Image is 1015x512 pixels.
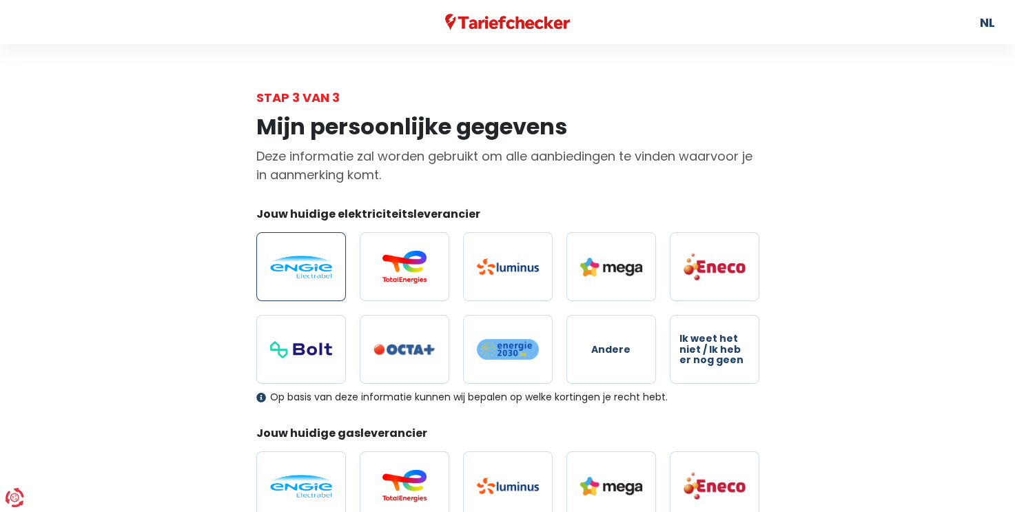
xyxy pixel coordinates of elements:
[373,344,435,356] img: Octa+
[256,391,759,403] div: Op basis van deze informatie kunnen wij bepalen op welke kortingen je recht hebt.
[477,478,539,494] img: Luminus
[256,114,759,140] h1: Mijn persoonlijke gegevens
[591,345,630,355] span: Andere
[477,338,539,360] img: Energie2030
[373,469,435,502] img: Total Energies / Lampiris
[270,256,332,278] img: Engie / Electrabel
[373,250,435,283] img: Total Energies / Lampiris
[445,14,571,31] img: Tariefchecker logo
[270,475,332,498] img: Engie / Electrabel
[256,206,759,227] legend: Jouw huidige elektriciteitsleverancier
[684,471,746,500] img: Eneco
[256,147,759,184] p: Deze informatie zal worden gebruikt om alle aanbiedingen te vinden waarvoor je in aanmerking komt.
[270,341,332,358] img: Bolt
[580,477,642,495] img: Mega
[256,425,759,447] legend: Jouw huidige gasleverancier
[580,258,642,276] img: Mega
[477,258,539,275] img: Luminus
[684,252,746,281] img: Eneco
[679,334,750,365] span: Ik weet het niet / Ik heb er nog geen
[256,88,759,107] div: Stap 3 van 3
